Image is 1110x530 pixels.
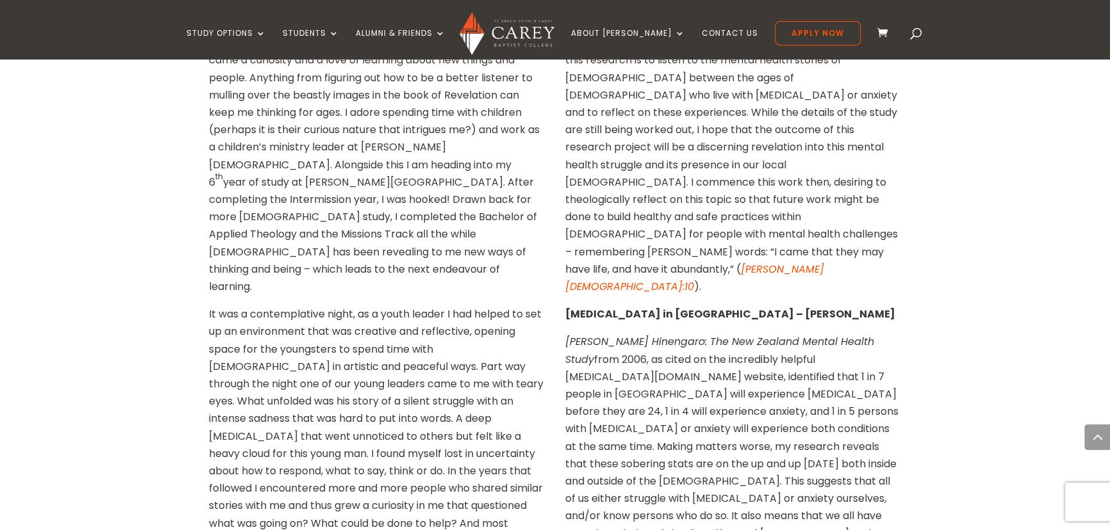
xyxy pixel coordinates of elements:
img: Carey Baptist College [460,12,554,55]
a: Apply Now [775,21,861,45]
a: About [PERSON_NAME] [571,29,685,59]
a: Alumni & Friends [356,29,445,59]
em: [PERSON_NAME] Hinengaro: The New Zealand Mental Health Study [565,334,874,366]
a: Study Options [186,29,266,59]
sup: th [215,171,223,182]
strong: [MEDICAL_DATA] in [GEOGRAPHIC_DATA] – [PERSON_NAME] [565,307,895,321]
a: Students [283,29,339,59]
a: Contact Us [702,29,758,59]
